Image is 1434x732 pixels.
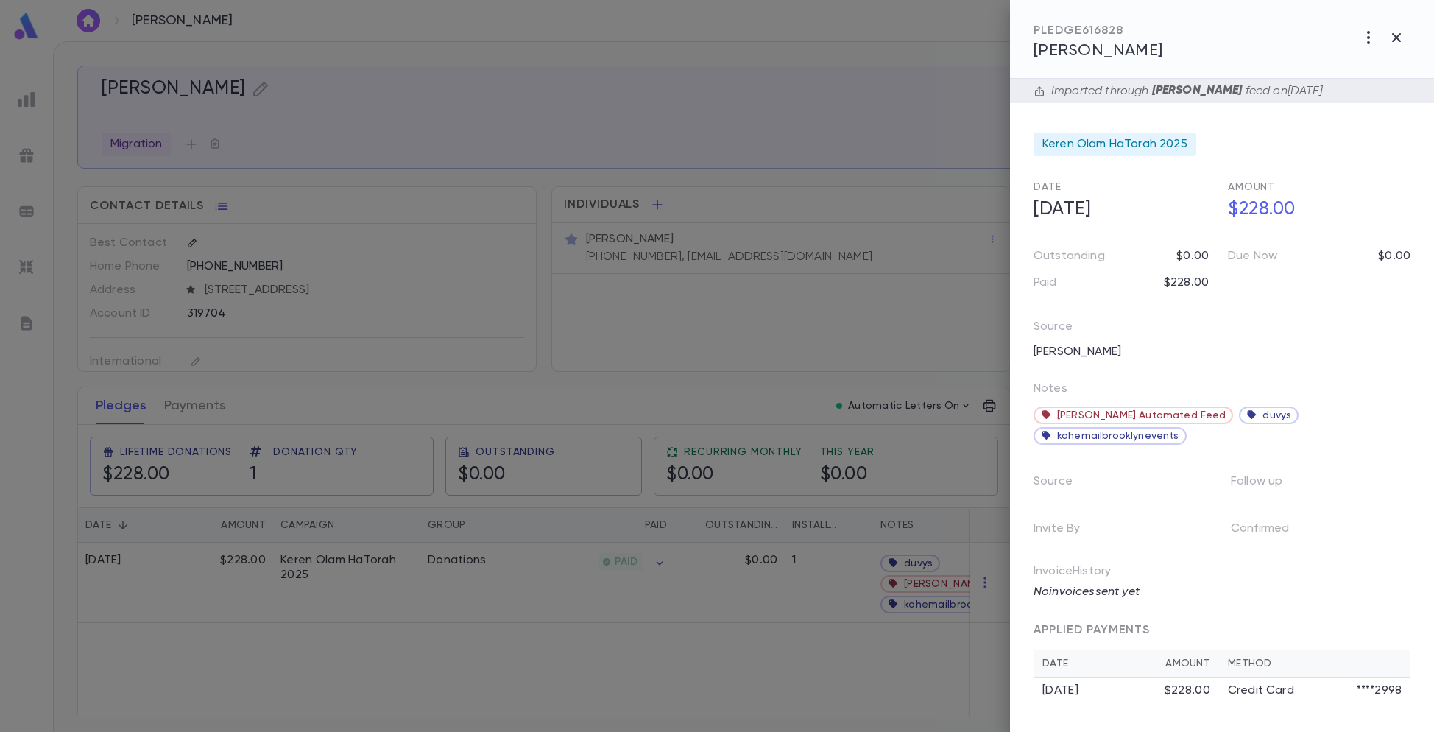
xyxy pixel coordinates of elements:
[1057,409,1226,421] span: [PERSON_NAME] Automated Feed
[1034,585,1410,599] p: No invoices sent yet
[1042,137,1187,152] span: Keren Olam HaTorah 2025
[1034,320,1073,340] p: Source
[1034,470,1096,499] p: Source
[1231,517,1313,546] p: Confirmed
[1228,182,1275,192] span: Amount
[1219,650,1410,678] th: Method
[1231,470,1306,499] p: Follow up
[1025,340,1213,364] div: [PERSON_NAME]
[1034,43,1163,59] span: [PERSON_NAME]
[1042,658,1165,669] div: Date
[1165,658,1210,669] div: Amount
[1219,194,1410,225] h5: $228.00
[1034,275,1057,290] p: Paid
[1228,249,1277,264] p: Due Now
[1176,249,1209,264] p: $0.00
[1165,683,1210,698] div: $228.00
[1262,409,1291,421] span: duvys
[1034,249,1105,264] p: Outstanding
[1034,517,1103,546] p: Invite By
[1034,381,1067,402] p: Notes
[1034,624,1150,636] span: APPLIED PAYMENTS
[1042,683,1165,698] div: [DATE]
[1045,83,1322,99] div: Imported through feed on [DATE]
[1228,683,1294,698] p: Credit Card
[1057,430,1179,442] span: kohemailbrooklynevents
[1034,24,1163,38] div: PLEDGE 616828
[1149,83,1246,99] p: [PERSON_NAME]
[1378,249,1410,264] p: $0.00
[1034,133,1196,156] div: Keren Olam HaTorah 2025
[1034,182,1061,192] span: Date
[1164,275,1209,290] p: $228.00
[1034,564,1410,585] p: Invoice History
[1025,194,1216,225] h5: [DATE]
